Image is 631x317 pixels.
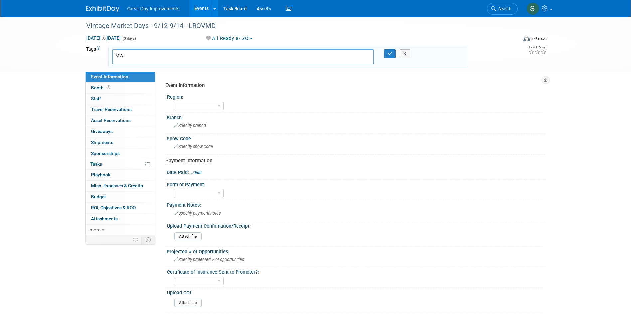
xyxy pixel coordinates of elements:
div: Vintage Market Days - 9/12-9/14 - LROVMD [84,20,508,32]
span: to [100,35,107,41]
a: Event Information [86,72,155,82]
a: Search [487,3,518,15]
a: Booth [86,83,155,93]
span: ROI, Objectives & ROO [91,205,136,210]
span: Great Day Improvements [127,6,179,11]
div: Projected # of Opportunities: [167,247,545,255]
div: Date Paid: [167,167,545,176]
span: more [90,227,100,232]
a: more [86,225,155,235]
span: Specify payment notes [174,211,221,216]
div: Upload Payment Confirmation/Receipt: [167,221,542,229]
button: X [400,49,410,58]
span: Tasks [90,161,102,167]
button: All Ready to GO! [204,35,255,42]
div: Show Code: [167,134,545,142]
a: Shipments [86,137,155,148]
span: (3 days) [122,36,136,41]
div: Branch: [167,113,545,121]
div: Form of Payment: [167,180,542,188]
span: Specify branch [174,123,206,128]
span: Attachments [91,216,118,221]
div: Payment Notes: [167,200,545,208]
span: Travel Reservations [91,107,132,112]
a: Playbook [86,170,155,180]
img: Format-Inperson.png [523,36,530,41]
div: In-Person [531,36,547,41]
span: Search [496,6,511,11]
td: Personalize Event Tab Strip [130,235,142,244]
span: Shipments [91,140,113,145]
span: Event Information [91,74,128,79]
div: Region: [167,92,542,100]
a: Misc. Expenses & Credits [86,181,155,191]
div: Payment Information [165,158,540,164]
a: Edit [191,170,202,175]
span: Budget [91,194,106,199]
div: Event Format [478,35,547,45]
a: Travel Reservations [86,104,155,115]
span: Sponsorships [91,151,120,156]
td: Toggle Event Tabs [141,235,155,244]
img: ExhibitDay [86,6,119,12]
div: Certificate of Insurance Sent to Promoter?: [167,267,542,275]
a: Tasks [86,159,155,170]
div: Event Rating [528,46,546,49]
span: Specify projected # of opportunities [174,257,244,262]
span: Playbook [91,172,110,177]
a: Asset Reservations [86,115,155,126]
span: Asset Reservations [91,118,131,123]
span: Booth [91,85,112,90]
a: Attachments [86,214,155,224]
a: Giveaways [86,126,155,137]
span: Misc. Expenses & Credits [91,183,143,188]
a: ROI, Objectives & ROO [86,203,155,213]
span: Booth not reserved yet [105,85,112,90]
div: Event Information [165,82,540,89]
span: [DATE] [DATE] [86,35,121,41]
a: Budget [86,192,155,202]
a: Sponsorships [86,148,155,159]
div: Upload COI: [167,288,542,296]
a: Staff [86,94,155,104]
td: Tags [86,46,102,68]
span: Staff [91,96,101,101]
input: Type tag and hit enter [115,53,209,59]
img: Sha'Nautica Sales [526,2,539,15]
span: Giveaways [91,129,113,134]
span: Specify show code [174,144,213,149]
